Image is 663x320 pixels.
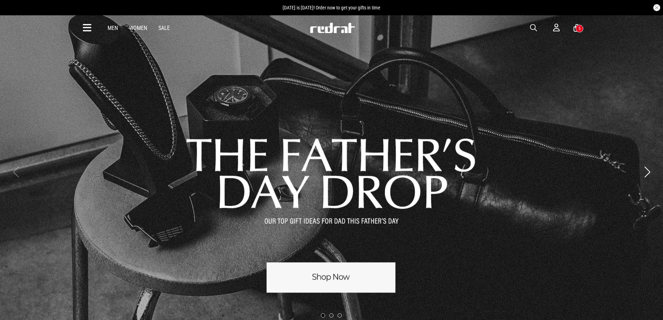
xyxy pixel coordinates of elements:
div: 5 [578,26,581,31]
a: 5 [574,24,580,32]
button: Next slide [642,164,652,180]
span: [DATE] is [DATE]! Order now to get your gifts in time [283,5,380,10]
a: Women [129,25,147,31]
button: Previous slide [11,164,21,180]
img: Redrat logo [309,23,355,33]
a: Men [108,25,118,31]
a: Sale [158,25,170,31]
